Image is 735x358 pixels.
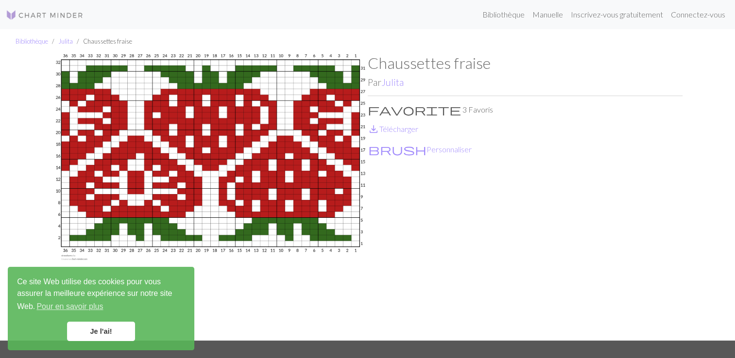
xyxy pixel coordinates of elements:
[35,299,104,314] a: En savoir plus sur les cookies
[368,104,461,115] i: Favori
[6,9,84,21] img: Logo
[667,5,729,24] a: Connectez-vous
[381,77,404,88] a: Julita
[73,37,132,46] li: Chaussettes fraise
[368,144,427,155] i: Personnaliser
[368,124,418,133] a: TéléchargerTélécharger
[567,5,667,24] a: Inscrivez-vous gratuitement
[53,54,368,340] img: fraise
[368,54,683,72] h1: Chaussettes fraise
[427,145,472,154] font: Personnaliser
[16,37,48,45] a: Bibliothèque
[368,123,379,135] i: Télécharger
[58,37,73,45] a: Julita
[368,143,427,156] span: brush
[379,124,418,133] font: Télécharger
[17,277,172,310] font: Ce site Web utilise des cookies pour vous assurer la meilleure expérience sur notre site Web.
[529,5,567,24] a: Manuelle
[8,267,194,350] div: cookieconsentement
[368,103,461,116] span: favorite
[67,322,135,341] a: Ignorer le message du cookie
[368,143,472,156] button: PersonnaliserPersonnaliser
[368,77,683,88] h2: Par
[479,5,529,24] a: Bibliothèque
[368,122,379,136] span: save_alt
[462,105,493,114] font: 3 Favoris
